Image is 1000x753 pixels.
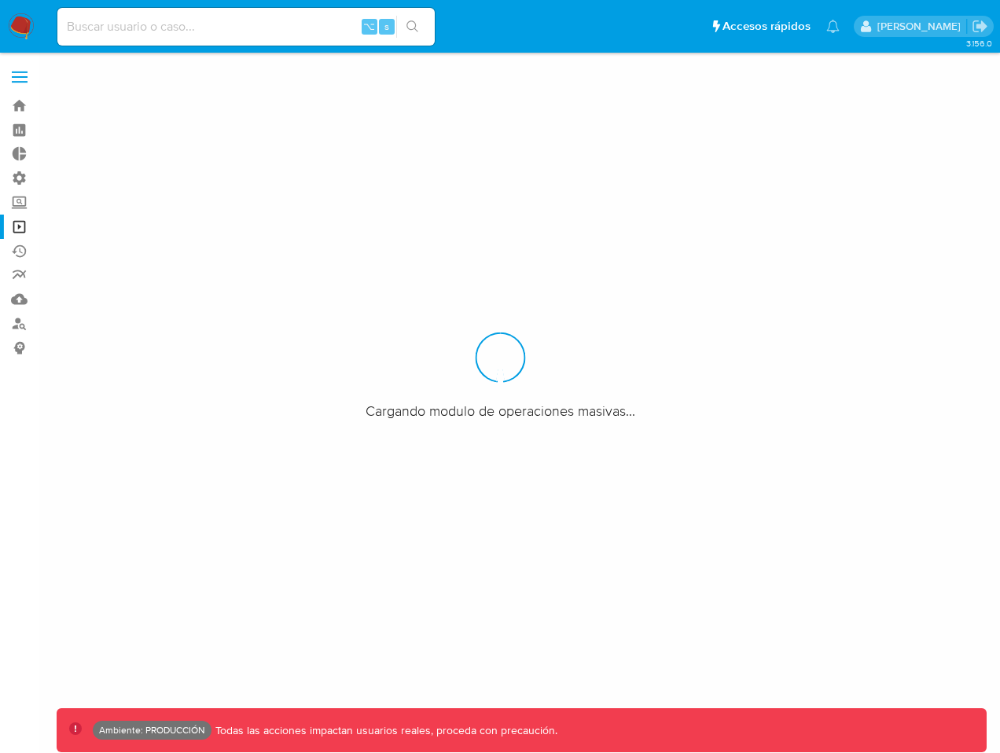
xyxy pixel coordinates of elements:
span: Accesos rápidos [722,18,811,35]
a: Salir [972,18,988,35]
p: Ambiente: PRODUCCIÓN [99,727,205,733]
button: search-icon [396,16,428,38]
span: Cargando modulo de operaciones masivas... [366,402,635,421]
span: ⌥ [363,19,375,34]
span: s [384,19,389,34]
p: Todas las acciones impactan usuarios reales, proceda con precaución. [211,723,557,738]
a: Notificaciones [826,20,840,33]
p: juan.caicedocastro@mercadolibre.com.co [877,19,966,34]
input: Buscar usuario o caso... [57,17,435,37]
